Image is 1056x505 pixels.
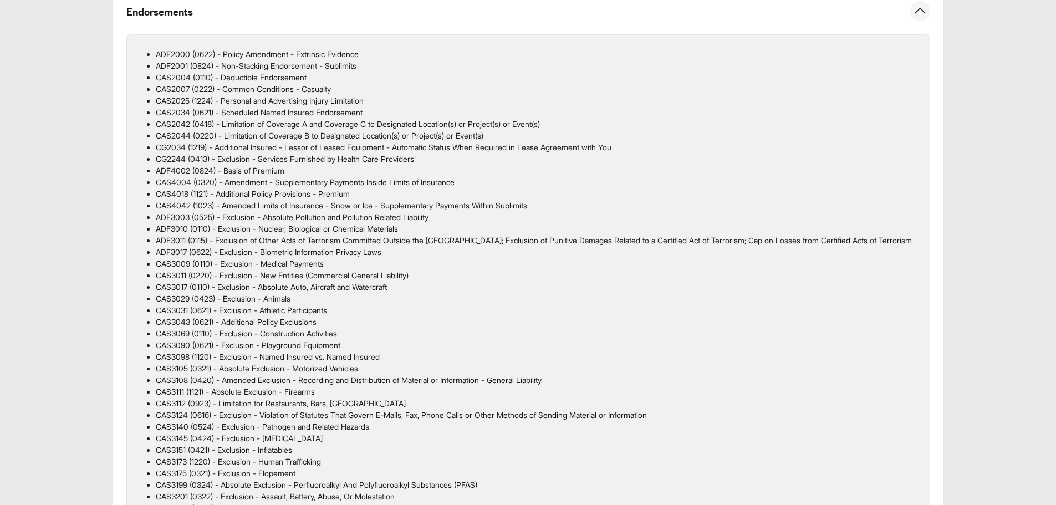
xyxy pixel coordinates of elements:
[156,351,921,363] p: CAS3098 (1120) - Exclusion - Named Insured vs. Named Insured
[156,246,921,258] p: ADF3017 (0622) - Exclusion - Biometric Information Privacy Laws
[156,153,921,165] p: CG2244 (0413) - Exclusion - Services Furnished by Health Care Providers
[156,374,921,386] p: CAS3108 (0420) - Amended Exclusion - Recording and Distribution of Material or Information - Gene...
[156,106,921,118] p: CAS2034 (0621) - Scheduled Named Insured Endorsement
[156,316,921,328] p: CAS3043 (0621) - Additional Policy Exclusions
[156,130,921,141] p: CAS2044 (0220) - Limitation of Coverage B to Designated Location(s) or Project(s) or Event(s)
[156,397,921,409] p: CAS3112 (0923) - Limitation for Restaurants, Bars, [GEOGRAPHIC_DATA]
[156,409,921,421] p: CAS3124 (0616) - Exclusion - Violation of Statutes That Govern E-Mails, Fax, Phone Calls or Other...
[156,386,921,397] p: CAS3111 (1121) - Absolute Exclusion - Firearms
[156,200,921,211] p: CAS4042 (1023) - Amended Limits of Insurance - Snow or Ice - Supplementary Payments Within Sublimits
[156,328,921,339] p: CAS3069 (0110) - Exclusion - Construction Activities
[156,491,921,502] p: CAS3201 (0322) - Exclusion - Assault, Battery, Abuse, Or Molestation
[156,421,921,432] p: CAS3140 (0524) - Exclusion - Pathogen and Related Hazards
[156,223,921,234] p: ADF3010 (0110) - Exclusion - Nuclear, Biological or Chemical Materials
[156,83,921,95] p: CAS2007 (0222) - Common Conditions - Casualty
[156,188,921,200] p: CAS4018 (1121) - Additional Policy Provisions - Premium
[156,60,921,72] p: ADF2001 (0824) - Non-Stacking Endorsement - Sublimits
[156,304,921,316] p: CAS3031 (0621) - Exclusion - Athletic Participants
[156,48,921,60] p: ADF2000 (0622) - Policy Amendment - Extrinsic Evidence
[126,4,193,18] span: Endorsements
[156,165,921,176] p: ADF4002 (0824) - Basis of Premium
[156,432,921,444] p: CAS3145 (0424) - Exclusion - [MEDICAL_DATA]
[156,176,921,188] p: CAS4004 (0320) - Amendment - Supplementary Payments Inside Limits of Insurance
[156,444,921,456] p: CAS3151 (0421) - Exclusion - Inflatables
[156,95,921,106] p: CAS2025 (1224) - Personal and Advertising Injury Limitation
[156,456,921,467] p: CAS3173 (1220) - Exclusion - Human Trafficking
[156,258,921,269] p: CAS3009 (0110) - Exclusion - Medical Payments
[156,234,921,246] p: ADF3011 (0115) - Exclusion of Other Acts of Terrorism Committed Outside the [GEOGRAPHIC_DATA]; Ex...
[156,211,921,223] p: ADF3003 (0525) - Exclusion - Absolute Pollution and Pollution Related Liability
[156,118,921,130] p: CAS2042 (0418) - Limitation of Coverage A and Coverage C to Designated Location(s) or Project(s) ...
[156,479,921,491] p: CAS3199 (0324) - Absolute Exclusion - Perfluoroalkyl And Polyfluoroalkyl Substances (PFAS)
[156,281,921,293] p: CAS3017 (0110) - Exclusion - Absolute Auto, Aircraft and Watercraft
[156,293,921,304] p: CAS3029 (0423) - Exclusion - Animals
[156,339,921,351] p: CAS3090 (0621) - Exclusion - Playground Equipment
[156,269,921,281] p: CAS3011 (0220) - Exclusion - New Entities (Commercial General Liability)
[156,72,921,83] p: CAS2004 (0110) - Deductible Endorsement
[156,363,921,374] p: CAS3105 (0321) - Absolute Exclusion - Motorized Vehicles
[156,467,921,479] p: CAS3175 (0321) - Exclusion - Elopement
[156,141,921,153] p: CG2034 (1219) - Additional Insured - Lessor of Leased Equipment - Automatic Status When Required ...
